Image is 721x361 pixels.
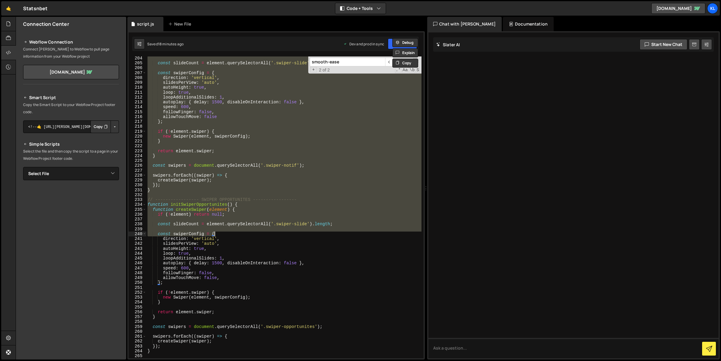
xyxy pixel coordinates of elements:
div: 205 [129,61,146,65]
div: 228 [129,173,146,178]
span: Whole Word Search [409,67,415,73]
div: 215 [129,110,146,114]
span: Alt-Enter [402,58,414,66]
div: 256 [129,310,146,314]
span: ​ [385,58,394,66]
div: 262 [129,339,146,344]
div: 233 [129,197,146,202]
div: 223 [129,149,146,153]
div: 251 [129,285,146,290]
div: Button group with nested dropdown [90,120,119,133]
button: Copy [90,120,111,133]
div: 245 [129,256,146,261]
div: 222 [129,144,146,148]
div: Saved [147,41,184,47]
div: 239 [129,227,146,232]
span: RegExp Search [395,67,401,73]
div: 258 [129,319,146,324]
button: Debug [392,38,418,47]
div: 252 [129,290,146,295]
div: Documentation [503,17,554,31]
div: Chat with [PERSON_NAME] [427,17,502,31]
div: 219 [129,129,146,134]
iframe: YouTube video player [23,190,120,244]
div: 246 [129,261,146,265]
span: Search In Selection [416,67,420,73]
h2: Simple Scripts [23,141,119,148]
div: 210 [129,85,146,90]
div: 260 [129,329,146,334]
div: 236 [129,212,146,217]
div: 248 [129,271,146,275]
div: Statsnbet [23,5,47,12]
div: script.js [137,21,154,27]
div: 221 [129,139,146,144]
div: 244 [129,251,146,256]
button: Start new chat [640,39,687,50]
div: 253 [129,295,146,300]
div: 242 [129,241,146,246]
div: 247 [129,266,146,271]
div: 224 [129,153,146,158]
a: 🤙 [1,1,16,16]
div: 227 [129,168,146,173]
div: 235 [129,207,146,212]
div: 241 [129,236,146,241]
div: 208 [129,75,146,80]
button: Copy [392,59,418,68]
div: 254 [129,300,146,305]
p: Select the file and then copy the script to a page in your Webflow Project footer code. [23,148,119,162]
div: 230 [129,183,146,187]
div: 225 [129,158,146,163]
div: 234 [129,202,146,207]
div: 216 [129,114,146,119]
div: 238 [129,222,146,226]
div: 218 [129,124,146,129]
div: 249 [129,275,146,280]
a: Kl [707,3,718,14]
div: New File [168,21,193,27]
div: 263 [129,344,146,349]
div: 220 [129,134,146,139]
div: 264 [129,349,146,353]
div: 261 [129,334,146,339]
div: 214 [129,105,146,109]
iframe: YouTube video player [23,248,120,302]
div: 226 [129,163,146,168]
div: 237 [129,217,146,222]
a: [DOMAIN_NAME] [23,65,119,79]
div: 212 [129,95,146,100]
p: Copy the Smart Script to your Webflow Project footer code. [23,101,119,116]
div: 255 [129,305,146,310]
div: 231 [129,188,146,193]
div: 229 [129,178,146,183]
button: Code + Tools [335,3,386,14]
span: ​ [394,58,402,66]
a: [DOMAIN_NAME] [651,3,705,14]
div: 250 [129,280,146,285]
div: 204 [129,56,146,61]
div: 240 [129,232,146,236]
h2: Slater AI [436,42,460,47]
span: Toggle Replace mode [310,67,317,72]
div: 259 [129,324,146,329]
div: 211 [129,90,146,95]
button: Save [388,38,417,49]
div: 213 [129,100,146,105]
div: 243 [129,246,146,251]
div: 206 [129,65,146,70]
div: 209 [129,80,146,85]
button: Explain [392,48,418,57]
div: 217 [129,119,146,124]
h2: Smart Script [23,94,119,101]
p: Connect [PERSON_NAME] to Webflow to pull page information from your Webflow project [23,46,119,60]
div: 207 [129,71,146,75]
span: CaseSensitive Search [402,67,408,73]
div: 232 [129,193,146,197]
div: Dev and prod in sync [343,41,384,47]
div: 257 [129,314,146,319]
h2: Connection Center [23,21,69,27]
div: 265 [129,353,146,358]
div: 18 minutes ago [158,41,184,47]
